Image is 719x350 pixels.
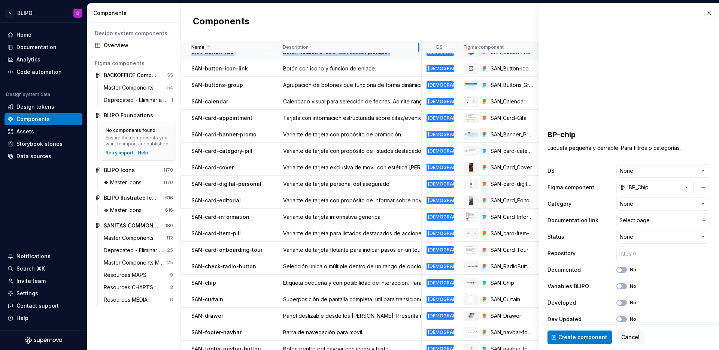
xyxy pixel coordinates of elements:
div: 112 [166,235,173,241]
svg: Supernova Logo [25,337,62,344]
div: [DEMOGRAPHIC_DATA] Commons [427,114,454,122]
p: SAN-card-category-pill [191,147,252,155]
p: SAN-card-onboarding-tour [191,246,263,254]
p: SAN-drawer [191,312,223,320]
div: 180 [165,223,173,229]
div: Variante de tarjeta para listados destacados de acciones rápidas. [279,230,421,237]
div: Master Components [104,84,157,91]
div: Master Components [104,234,157,242]
div: 54 [167,85,173,91]
label: Documentation link [547,217,598,224]
div: ❖ Master Icons [104,179,145,186]
p: SAN-buttons-group [191,81,243,89]
div: Invite team [16,277,46,285]
img: SAN_Buttons_Group [464,82,478,88]
div: 55 [167,72,173,78]
div: 1 [171,97,173,103]
input: https:// [616,247,710,260]
div: Code automation [16,68,62,76]
a: Storybook stories [4,138,82,150]
a: Settings [4,287,82,299]
div: Deprecated - Eliminar a futuro [104,96,171,104]
img: SAN_Card_Information [466,212,476,221]
label: Developed [547,299,576,307]
textarea: Etiqueta pequeña y cerrable. Para filtros o categorías. [546,143,709,153]
div: Agrupación de botones que funciona de forma dinámica para representar los CTA de una pantalla en ... [279,81,421,89]
div: Ensure the components you want to import are published. [106,135,171,147]
a: Home [4,29,82,41]
a: Master Components112 [101,232,176,244]
div: [DEMOGRAPHIC_DATA] Commons [427,147,454,155]
div: SAN_Card_Tour [491,246,534,254]
div: Variante de tarjeta exclusiva de movil con estética [PERSON_NAME] a pantalla completa. [279,164,421,171]
div: 616 [165,195,173,201]
div: SAN_Banner_Promo [491,131,534,138]
div: [DEMOGRAPHIC_DATA] Commons [427,131,454,138]
iframe: figma-embed [539,3,719,123]
button: Search ⌘K [4,263,82,275]
label: No [630,267,636,273]
img: SAN_Chip [464,281,478,284]
button: Help [4,312,82,324]
div: [DEMOGRAPHIC_DATA] Commons [427,230,454,237]
p: SAN-button-icon-link [191,65,248,72]
p: Description [283,44,309,50]
div: 3 [170,284,173,290]
a: Resources CHARTS3 [101,281,176,293]
label: No [630,300,636,306]
div: BLIPO [17,9,33,17]
a: SANITAS COMMON Components180 [92,220,176,232]
a: Resources MAPS9 [101,269,176,281]
button: SBLIPOD [1,5,85,21]
label: DS [547,167,555,175]
a: Deprecated - Eliminar a futuro1 [101,94,176,106]
div: SAN_navbar-footer [491,329,534,336]
a: Help [138,150,148,156]
div: Panel deslizable desde los [PERSON_NAME]. Presenta menús o configuraciones. [279,312,421,320]
div: SAN_Button-icon-link [491,65,534,72]
div: Components [93,9,178,17]
div: Resources MEDIA [104,296,151,304]
div: No components found [106,127,155,133]
div: Documentation [16,43,57,51]
label: No [630,283,636,289]
div: 1170 [163,167,173,173]
div: 6 [170,297,173,303]
button: BP_Chip [616,181,694,194]
p: SAN-card-appointment [191,114,252,122]
p: SAN-chip [191,279,216,287]
div: [DEMOGRAPHIC_DATA] Commons [427,180,454,188]
p: SAN-card-item-pill [191,230,241,237]
div: D [76,10,79,16]
label: Variables BLIPO [547,283,589,290]
div: Botón con icono y función de enlace. [279,65,421,72]
div: Deprecated - Eliminar a futuro [104,247,167,254]
p: SAN-card-banner-promo [191,131,257,138]
img: SAN_Card_Tour [465,245,478,254]
div: SAN_Card_Cover [491,164,534,171]
button: Cancel [616,331,644,344]
div: 25 [167,247,173,253]
div: Resources CHARTS [104,284,156,291]
div: [DEMOGRAPHIC_DATA] Commons [427,279,454,287]
img: SAN_Banner_Promo [464,132,478,137]
div: SAN_Card-Cita [491,114,534,122]
div: [DEMOGRAPHIC_DATA] Commons [427,312,454,320]
p: SAN-curtain [191,296,223,303]
label: No [630,316,636,322]
div: SAN_Card_Information [491,213,534,221]
div: SAN_Chip [491,279,534,287]
label: Documented [547,266,581,274]
div: [DEMOGRAPHIC_DATA] Commons [427,81,454,89]
a: BLIPO Foundations [92,109,176,121]
div: SAN_Calendar [491,98,534,105]
a: BACKOFFICE Components55 [92,69,176,81]
div: Analytics [16,56,40,63]
div: 9 [170,272,173,278]
div: BLIPO Icons [104,166,135,174]
div: Storybook stories [16,140,63,148]
div: Design system data [6,91,50,97]
div: 616 [165,207,173,213]
a: Master Components54 [101,82,176,94]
